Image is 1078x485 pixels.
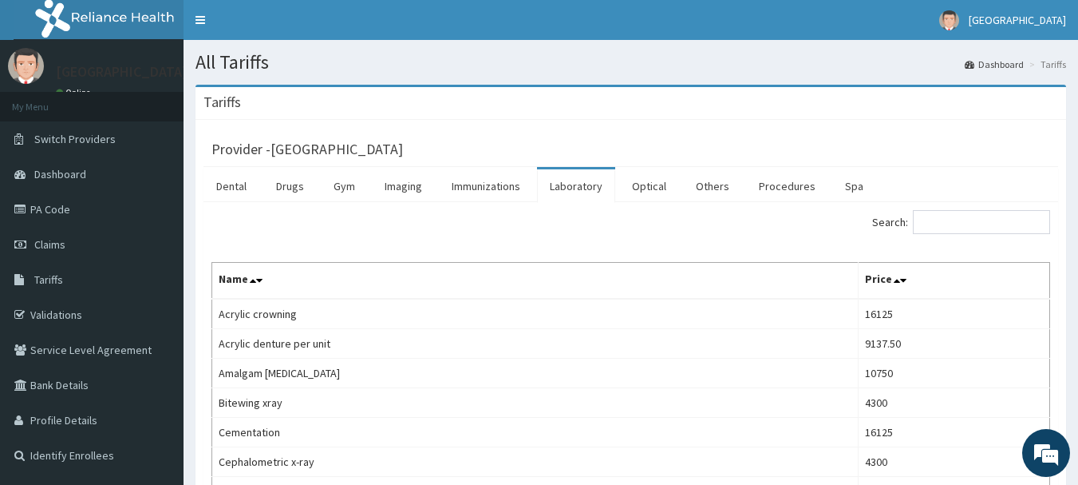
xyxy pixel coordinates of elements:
td: Amalgam [MEDICAL_DATA] [212,359,859,388]
td: Acrylic denture per unit [212,329,859,359]
a: Dashboard [965,58,1024,71]
a: Spa [832,169,876,203]
img: User Image [8,48,44,84]
a: Laboratory [537,169,615,203]
a: Gym [321,169,368,203]
td: Cementation [212,418,859,447]
input: Search: [913,210,1050,234]
td: 4300 [858,447,1049,477]
a: Dental [203,169,259,203]
span: Dashboard [34,167,86,181]
li: Tariffs [1025,58,1066,71]
a: Procedures [746,169,828,203]
span: Claims [34,237,65,252]
td: 16125 [858,299,1049,329]
p: [GEOGRAPHIC_DATA] [56,65,188,79]
td: 16125 [858,418,1049,447]
td: Bitewing xray [212,388,859,418]
span: Tariffs [34,272,63,287]
h3: Tariffs [203,95,241,109]
a: Others [683,169,742,203]
a: Imaging [372,169,435,203]
span: [GEOGRAPHIC_DATA] [969,13,1066,27]
a: Immunizations [439,169,533,203]
th: Name [212,263,859,300]
th: Price [858,263,1049,300]
td: 9137.50 [858,329,1049,359]
td: Acrylic crowning [212,299,859,329]
td: 4300 [858,388,1049,418]
a: Drugs [263,169,317,203]
td: Cephalometric x-ray [212,447,859,477]
h3: Provider - [GEOGRAPHIC_DATA] [211,142,403,157]
a: Optical [619,169,679,203]
img: User Image [939,10,959,30]
label: Search: [872,210,1050,234]
td: 10750 [858,359,1049,388]
span: Switch Providers [34,132,116,146]
h1: All Tariffs [195,52,1066,73]
a: Online [56,87,94,98]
